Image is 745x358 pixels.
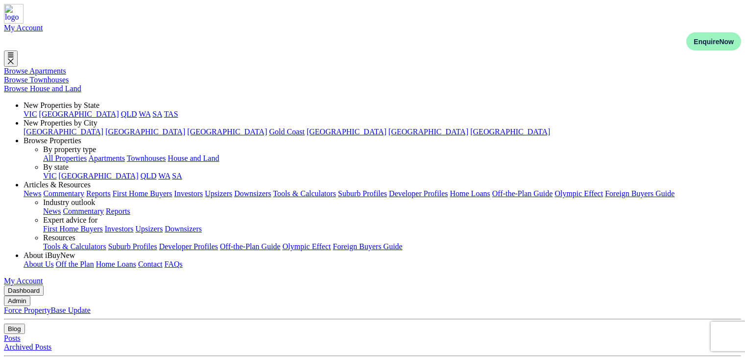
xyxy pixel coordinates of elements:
a: Tools & Calculators [43,242,106,251]
button: EnquireNow [686,32,741,51]
a: Suburb Profiles [338,189,387,198]
a: Browse Properties [24,136,81,145]
a: New Properties by City [24,119,97,127]
a: By state [43,163,69,171]
a: Archived Posts [4,343,51,351]
button: Blog [4,324,25,334]
a: WA [139,110,150,118]
a: QLD [141,172,157,180]
a: By property type [43,145,96,153]
a: Investors [105,225,134,233]
a: WA [158,172,170,180]
a: House and Land [168,154,219,162]
a: News [43,207,61,215]
a: Off the Plan [56,260,94,268]
a: [GEOGRAPHIC_DATA] [388,128,468,136]
a: About Us [24,260,54,268]
a: [GEOGRAPHIC_DATA] [307,128,386,136]
a: SA [172,172,182,180]
a: Industry outlook [43,198,95,206]
a: FAQs [165,260,183,268]
a: Browse Townhouses [4,76,69,84]
a: Gold Coast [269,128,304,136]
a: [GEOGRAPHIC_DATA] [24,128,103,136]
a: Browse House and Land [4,84,81,93]
a: Tools & Calculators [273,189,336,198]
a: [GEOGRAPHIC_DATA] [187,128,267,136]
a: Downsizers [165,225,202,233]
a: Reports [86,189,111,198]
a: Developer Profiles [159,242,218,251]
a: Apartments [88,154,125,162]
a: All Properties [43,154,87,162]
a: Suburb Profiles [108,242,157,251]
a: Upsizers [135,225,163,233]
a: Force PropertyBase Update [4,306,91,314]
button: Toggle navigation [4,51,18,67]
a: Browse Apartments [4,67,66,75]
a: First Home Buyers [113,189,172,198]
a: About iBuyNew [24,251,75,259]
a: Foreign Buyers Guide [333,242,403,251]
a: Resources [43,233,75,242]
a: New Properties by State [24,101,99,109]
a: Home Loans [96,260,136,268]
a: Contact [138,260,163,268]
a: Olympic Effect [283,242,331,251]
a: Off-the-Plan Guide [492,189,553,198]
button: Admin [4,296,30,306]
a: Commentary [63,207,104,215]
span: Now [719,38,734,46]
a: account [4,277,43,285]
a: [GEOGRAPHIC_DATA] [39,110,119,118]
a: VIC [43,172,57,180]
a: Olympic Effect [554,189,603,198]
a: Commentary [43,189,84,198]
a: SA [152,110,162,118]
a: Expert advice for [43,216,97,224]
a: navigations [4,4,741,24]
a: Off-the-Plan Guide [220,242,281,251]
a: [GEOGRAPHIC_DATA] [105,128,185,136]
a: Townhouses [127,154,166,162]
a: Foreign Buyers Guide [605,189,674,198]
a: Investors [174,189,203,198]
a: Developer Profiles [389,189,448,198]
a: account [4,24,43,32]
a: [GEOGRAPHIC_DATA] [59,172,139,180]
a: News [24,189,41,198]
a: Reports [106,207,130,215]
a: [GEOGRAPHIC_DATA] [470,128,550,136]
a: Posts [4,334,21,342]
a: TAS [164,110,178,118]
a: VIC [24,110,37,118]
a: Articles & Resources [24,180,91,189]
a: QLD [121,110,137,118]
a: First Home Buyers [43,225,103,233]
a: Upsizers [205,189,232,198]
img: logo [4,4,24,24]
a: Home Loans [450,189,490,198]
button: Dashboard [4,285,44,296]
a: Downsizers [234,189,271,198]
